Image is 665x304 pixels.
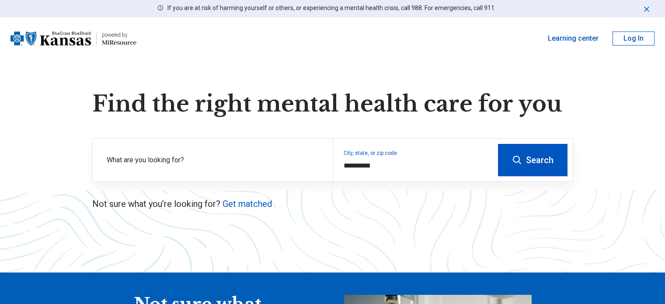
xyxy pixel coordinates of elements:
[102,31,136,39] div: powered by
[642,3,651,14] button: Dismiss
[167,3,496,13] p: If you are at risk of harming yourself or others, or experiencing a mental health crisis, call 98...
[92,198,573,210] p: Not sure what you’re looking for?
[10,28,136,49] a: Blue Cross Blue Shield Kansaspowered by
[10,28,91,49] img: Blue Cross Blue Shield Kansas
[107,155,322,165] label: What are you looking for?
[498,144,568,176] button: Search
[92,91,573,117] h1: Find the right mental health care for you
[548,33,599,44] a: Learning center
[223,199,272,209] a: Get matched
[613,31,655,45] button: Log In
